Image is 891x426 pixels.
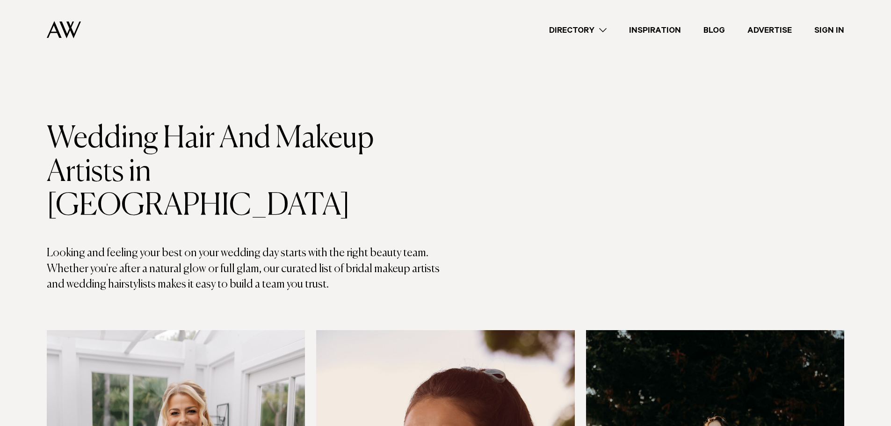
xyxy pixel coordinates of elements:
[618,24,692,36] a: Inspiration
[692,24,736,36] a: Blog
[803,24,855,36] a: Sign In
[736,24,803,36] a: Advertise
[538,24,618,36] a: Directory
[47,21,81,38] img: Auckland Weddings Logo
[47,122,446,223] h1: Wedding Hair And Makeup Artists in [GEOGRAPHIC_DATA]
[47,245,446,293] p: Looking and feeling your best on your wedding day starts with the right beauty team. Whether you'...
